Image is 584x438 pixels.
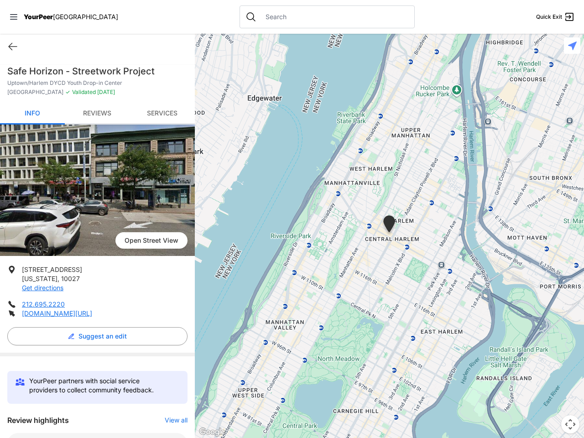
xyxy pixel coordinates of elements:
[7,79,188,87] p: Uptown/Harlem DYCD Youth Drop-in Center
[197,426,227,438] img: Google
[53,13,118,21] span: [GEOGRAPHIC_DATA]
[29,376,169,395] p: YourPeer partners with social service providers to collect community feedback.
[22,309,92,317] a: [DOMAIN_NAME][URL]
[22,300,65,308] a: 212.695.2220
[536,11,575,22] a: Quick Exit
[22,275,57,282] span: [US_STATE]
[24,14,118,20] a: YourPeer[GEOGRAPHIC_DATA]
[561,415,579,433] button: Map camera controls
[65,103,130,125] a: Reviews
[7,415,69,426] h3: Review highlights
[130,103,194,125] a: Services
[536,13,562,21] span: Quick Exit
[22,266,82,273] span: [STREET_ADDRESS]
[61,275,80,282] span: 10027
[7,65,188,78] h1: Safe Horizon - Streetwork Project
[381,215,397,236] div: Uptown/Harlem DYCD Youth Drop-in Center
[260,12,409,21] input: Search
[24,13,53,21] span: YourPeer
[165,416,188,425] button: View all
[78,332,127,341] span: Suggest an edit
[7,89,63,96] span: [GEOGRAPHIC_DATA]
[115,232,188,249] span: Open Street View
[72,89,96,95] span: Validated
[7,327,188,345] button: Suggest an edit
[65,89,70,96] span: ✓
[22,284,63,292] a: Get directions
[96,89,115,95] span: [DATE]
[57,275,59,282] span: ,
[197,426,227,438] a: Open this area in Google Maps (opens a new window)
